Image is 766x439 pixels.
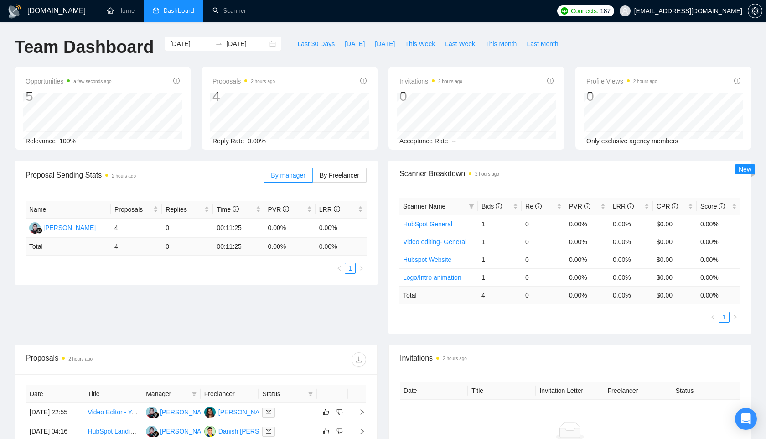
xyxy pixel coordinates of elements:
[547,78,554,84] span: info-circle
[370,37,400,51] button: [DATE]
[522,233,565,251] td: 0
[107,7,135,15] a: homeHome
[440,37,480,51] button: Last Week
[153,431,159,437] img: gigradar-bm.png
[264,219,316,238] td: 0.00%
[26,201,111,219] th: Name
[146,408,212,415] a: NS[PERSON_NAME]
[266,429,271,434] span: mail
[162,238,213,256] td: 0
[114,204,151,214] span: Proposals
[352,352,366,367] button: download
[248,137,266,145] span: 0.00%
[360,78,367,84] span: info-circle
[352,428,365,434] span: right
[730,312,740,323] button: right
[653,215,697,233] td: $0.00
[212,137,244,145] span: Reply Rate
[26,403,84,422] td: [DATE] 22:55
[403,203,445,210] span: Scanner Name
[522,286,565,304] td: 0
[15,37,154,58] h1: Team Dashboard
[748,7,762,15] a: setting
[697,251,740,268] td: 0.00%
[111,238,162,256] td: 4
[26,169,264,181] span: Proposal Sending Stats
[283,206,289,212] span: info-circle
[336,428,343,435] span: dislike
[334,407,345,418] button: dislike
[7,4,22,19] img: logo
[356,263,367,274] li: Next Page
[633,79,657,84] time: 2 hours ago
[403,256,451,263] a: Hubspot Website
[672,382,740,400] th: Status
[622,8,628,14] span: user
[438,79,462,84] time: 2 hours ago
[26,385,84,403] th: Date
[59,137,76,145] span: 100%
[586,76,657,87] span: Profile Views
[445,39,475,49] span: Last Week
[146,426,157,437] img: NS
[26,76,112,87] span: Opportunities
[170,39,212,49] input: Start date
[308,391,313,397] span: filter
[584,203,590,209] span: info-circle
[485,39,517,49] span: This Month
[345,263,355,273] a: 1
[336,266,342,271] span: left
[204,427,293,434] a: DWDanish [PERSON_NAME]
[173,78,180,84] span: info-circle
[697,233,740,251] td: 0.00%
[600,6,610,16] span: 187
[111,201,162,219] th: Proposals
[316,219,367,238] td: 0.00%
[201,385,259,403] th: Freelancer
[264,238,316,256] td: 0.00 %
[565,215,609,233] td: 0.00%
[212,7,246,15] a: searchScanner
[36,227,42,234] img: gigradar-bm.png
[478,251,522,268] td: 1
[478,286,522,304] td: 4
[233,206,239,212] span: info-circle
[561,7,568,15] img: upwork-logo.png
[142,385,201,403] th: Manager
[730,312,740,323] li: Next Page
[334,263,345,274] li: Previous Page
[352,409,365,415] span: right
[213,238,264,256] td: 00:11:25
[399,286,478,304] td: Total
[609,268,653,286] td: 0.00%
[604,382,672,400] th: Freelancer
[565,286,609,304] td: 0.00 %
[358,266,364,271] span: right
[480,37,522,51] button: This Month
[400,352,740,364] span: Invitations
[160,426,212,436] div: [PERSON_NAME]
[719,312,730,323] li: 1
[522,37,563,51] button: Last Month
[266,409,271,415] span: mail
[571,6,598,16] span: Connects:
[609,286,653,304] td: 0.00 %
[697,215,740,233] td: 0.00%
[336,408,343,416] span: dislike
[719,312,729,322] a: 1
[352,356,366,363] span: download
[166,204,202,214] span: Replies
[84,385,143,403] th: Title
[292,37,340,51] button: Last 30 Days
[399,76,462,87] span: Invitations
[146,427,212,434] a: NS[PERSON_NAME]
[164,7,194,15] span: Dashboard
[653,268,697,286] td: $0.00
[496,203,502,209] span: info-circle
[345,263,356,274] li: 1
[29,224,96,231] a: NS[PERSON_NAME]
[218,426,293,436] div: Danish [PERSON_NAME]
[522,268,565,286] td: 0
[400,37,440,51] button: This Week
